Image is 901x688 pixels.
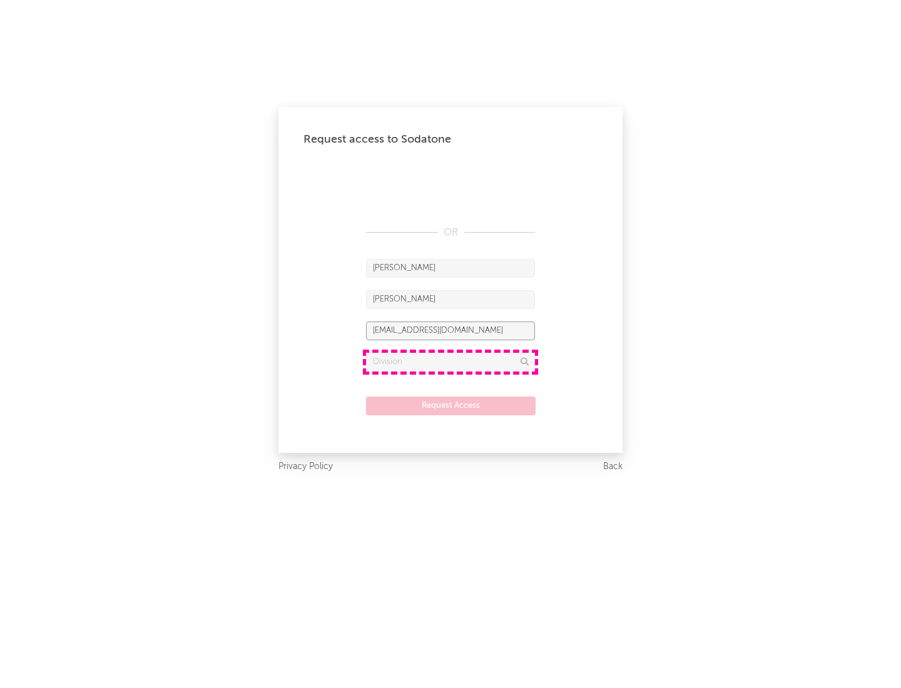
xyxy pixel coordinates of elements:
[366,290,535,309] input: Last Name
[303,132,598,147] div: Request access to Sodatone
[278,459,333,475] a: Privacy Policy
[603,459,623,475] a: Back
[366,225,535,240] div: OR
[366,353,535,372] input: Division
[366,259,535,278] input: First Name
[366,397,536,415] button: Request Access
[366,321,535,340] input: Email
